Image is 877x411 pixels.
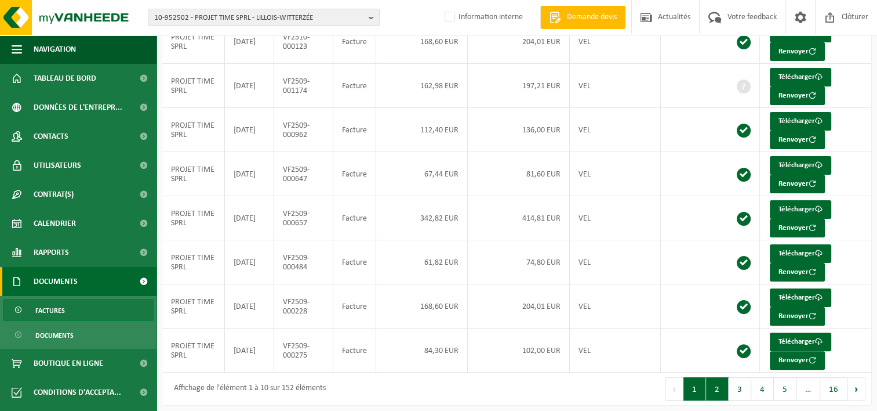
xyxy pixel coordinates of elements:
span: Navigation [34,35,76,64]
td: Facture [333,329,376,373]
td: [DATE] [225,240,274,284]
td: Facture [333,152,376,196]
button: Renvoyer [770,351,825,370]
td: Facture [333,20,376,64]
span: Contrat(s) [34,180,74,209]
td: VEL [570,20,661,64]
td: [DATE] [225,64,274,108]
td: 61,82 EUR [376,240,468,284]
span: Rapports [34,238,69,267]
td: PROJET TIME SPRL [162,20,225,64]
td: Facture [333,284,376,329]
a: Télécharger [770,68,831,86]
a: Télécharger [770,289,831,307]
button: 16 [820,377,847,401]
td: 112,40 EUR [376,108,468,152]
a: Télécharger [770,156,831,175]
td: [DATE] [225,108,274,152]
span: Tableau de bord [34,64,96,93]
td: VF2509-000647 [274,152,333,196]
button: 2 [706,377,729,401]
button: Renvoyer [770,42,825,61]
td: PROJET TIME SPRL [162,329,225,373]
td: VEL [570,152,661,196]
span: Utilisateurs [34,151,81,180]
button: Next [847,377,865,401]
td: VF2509-000962 [274,108,333,152]
td: 84,30 EUR [376,329,468,373]
td: VF2509-000228 [274,284,333,329]
a: Télécharger [770,112,831,131]
td: 74,80 EUR [468,240,569,284]
td: VEL [570,64,661,108]
button: Previous [665,377,683,401]
td: [DATE] [225,196,274,240]
td: [DATE] [225,152,274,196]
td: VEL [570,329,661,373]
span: Données de l'entrepr... [34,93,122,122]
td: 67,44 EUR [376,152,468,196]
td: 136,00 EUR [468,108,569,152]
td: PROJET TIME SPRL [162,240,225,284]
td: 81,60 EUR [468,152,569,196]
span: Calendrier [34,209,76,238]
span: Documents [35,325,74,347]
td: 204,01 EUR [468,284,569,329]
button: Renvoyer [770,307,825,326]
button: Renvoyer [770,263,825,282]
td: 414,81 EUR [468,196,569,240]
td: Facture [333,108,376,152]
span: Demande devis [564,12,620,23]
td: VF2509-000275 [274,329,333,373]
span: … [796,377,820,401]
td: PROJET TIME SPRL [162,196,225,240]
button: 4 [751,377,774,401]
span: Conditions d'accepta... [34,378,121,407]
button: Renvoyer [770,175,825,193]
a: Demande devis [540,6,625,29]
td: VEL [570,240,661,284]
td: PROJET TIME SPRL [162,284,225,329]
td: VF2510-000123 [274,20,333,64]
td: 342,82 EUR [376,196,468,240]
td: 162,98 EUR [376,64,468,108]
span: Factures [35,300,65,322]
td: VF2509-001174 [274,64,333,108]
a: Télécharger [770,200,831,219]
td: VEL [570,196,661,240]
label: Information interne [442,9,523,26]
td: 197,21 EUR [468,64,569,108]
td: VF2509-000484 [274,240,333,284]
td: [DATE] [225,329,274,373]
div: Affichage de l'élément 1 à 10 sur 152 éléments [168,378,326,399]
td: 168,60 EUR [376,284,468,329]
td: PROJET TIME SPRL [162,108,225,152]
a: Factures [3,299,154,321]
td: Facture [333,64,376,108]
td: Facture [333,240,376,284]
td: VEL [570,284,661,329]
td: [DATE] [225,284,274,329]
button: Renvoyer [770,219,825,237]
span: Documents [34,267,78,296]
td: VF2509-000657 [274,196,333,240]
span: Contacts [34,122,68,151]
td: 102,00 EUR [468,329,569,373]
span: 10-952502 - PROJET TIME SPRL - LILLOIS-WITTERZÉE [154,9,364,27]
td: [DATE] [225,20,274,64]
button: 5 [774,377,796,401]
button: 1 [683,377,706,401]
a: Télécharger [770,244,831,263]
td: PROJET TIME SPRL [162,152,225,196]
a: Documents [3,324,154,346]
td: 204,01 EUR [468,20,569,64]
span: Boutique en ligne [34,349,103,378]
button: Renvoyer [770,86,825,105]
td: VEL [570,108,661,152]
button: 10-952502 - PROJET TIME SPRL - LILLOIS-WITTERZÉE [148,9,380,26]
td: Facture [333,196,376,240]
td: 168,60 EUR [376,20,468,64]
td: PROJET TIME SPRL [162,64,225,108]
a: Télécharger [770,333,831,351]
button: Renvoyer [770,131,825,149]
